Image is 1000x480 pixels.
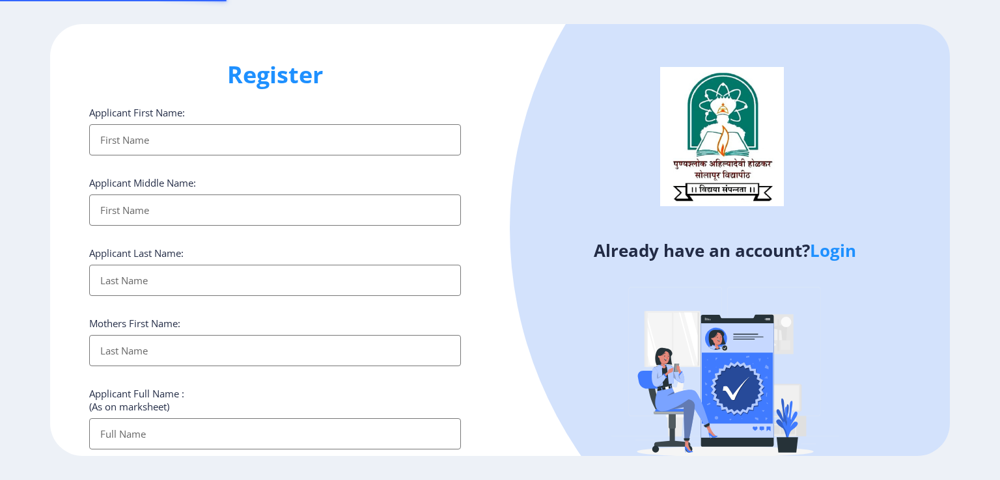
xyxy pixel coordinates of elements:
[89,335,461,366] input: Last Name
[89,59,461,90] h1: Register
[89,265,461,296] input: Last Name
[89,106,185,119] label: Applicant First Name:
[810,239,856,262] a: Login
[660,67,784,206] img: logo
[89,317,180,330] label: Mothers First Name:
[510,240,940,261] h4: Already have an account?
[89,418,461,449] input: Full Name
[89,247,184,260] label: Applicant Last Name:
[89,387,184,413] label: Applicant Full Name : (As on marksheet)
[89,194,461,226] input: First Name
[89,124,461,155] input: First Name
[89,176,196,189] label: Applicant Middle Name:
